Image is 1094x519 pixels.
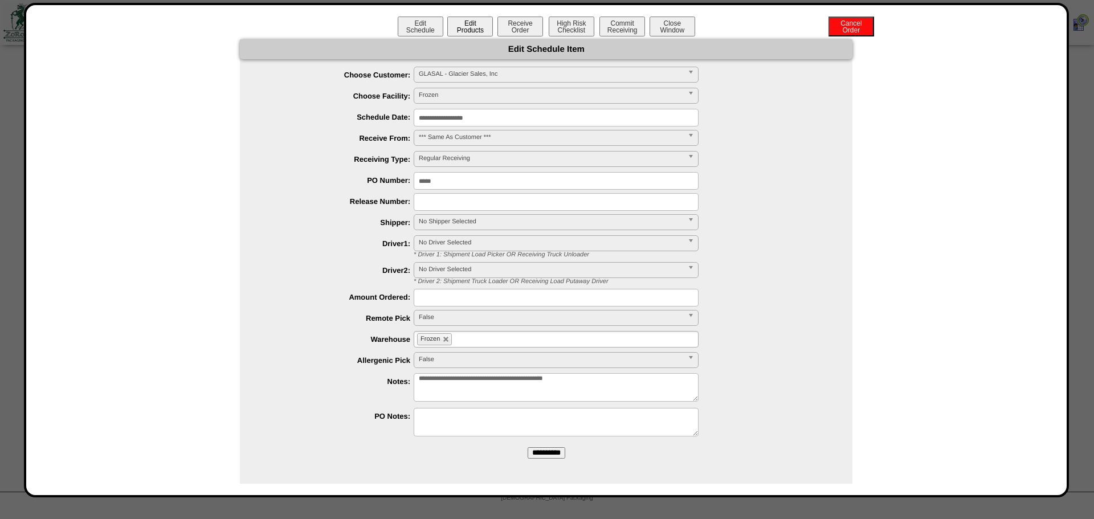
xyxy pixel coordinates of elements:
[240,39,852,59] div: Edit Schedule Item
[447,17,493,36] button: EditProducts
[648,26,696,34] a: CloseWindow
[419,88,683,102] span: Frozen
[548,26,597,34] a: High RiskChecklist
[263,155,414,164] label: Receiving Type:
[419,215,683,228] span: No Shipper Selected
[263,293,414,301] label: Amount Ordered:
[263,92,414,100] label: Choose Facility:
[263,377,414,386] label: Notes:
[263,218,414,227] label: Shipper:
[263,176,414,185] label: PO Number:
[650,17,695,36] button: CloseWindow
[419,353,683,366] span: False
[263,113,414,121] label: Schedule Date:
[263,266,414,275] label: Driver2:
[599,17,645,36] button: CommitReceiving
[549,17,594,36] button: High RiskChecklist
[405,278,852,285] div: * Driver 2: Shipment Truck Loader OR Receiving Load Putaway Driver
[421,336,440,342] span: Frozen
[419,310,683,324] span: False
[263,71,414,79] label: Choose Customer:
[263,314,414,322] label: Remote Pick
[405,251,852,258] div: * Driver 1: Shipment Load Picker OR Receiving Truck Unloader
[497,17,543,36] button: ReceiveOrder
[263,412,414,420] label: PO Notes:
[828,17,874,36] button: CancelOrder
[419,67,683,81] span: GLASAL - Glacier Sales, Inc
[398,17,443,36] button: EditSchedule
[263,239,414,248] label: Driver1:
[263,197,414,206] label: Release Number:
[419,236,683,250] span: No Driver Selected
[419,263,683,276] span: No Driver Selected
[263,335,414,344] label: Warehouse
[263,356,414,365] label: Allergenic Pick
[419,152,683,165] span: Regular Receiving
[263,134,414,142] label: Receive From:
